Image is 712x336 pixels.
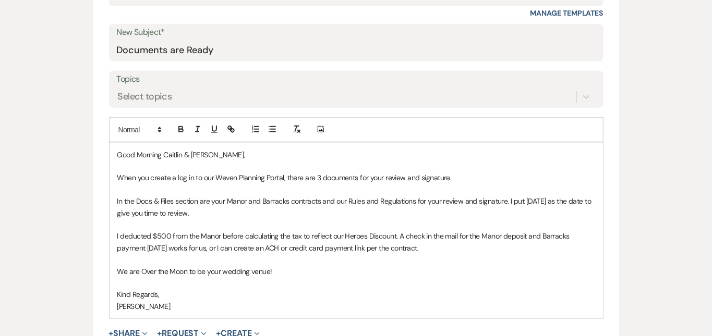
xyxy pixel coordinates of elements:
[117,149,595,160] p: Good Morning Caitlin & [PERSON_NAME],
[117,172,595,183] p: When you create a log in to our Weven Planning Portal, there are 3 documents for your review and ...
[117,266,595,277] p: We are Over the Moon to be your wedding venue!
[117,230,595,254] p: I deducted $500 from the Manor before calculating the tax to reflect our Heroes Discount. A check...
[117,195,595,219] p: In the Docs & Files section are your Manor and Barracks contracts and our Rules and Regulations f...
[117,25,596,40] label: New Subject*
[118,90,172,104] div: Select topics
[117,289,595,300] p: Kind Regards,
[530,8,604,18] a: Manage Templates
[117,72,596,87] label: Topics
[117,301,595,312] p: [PERSON_NAME]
